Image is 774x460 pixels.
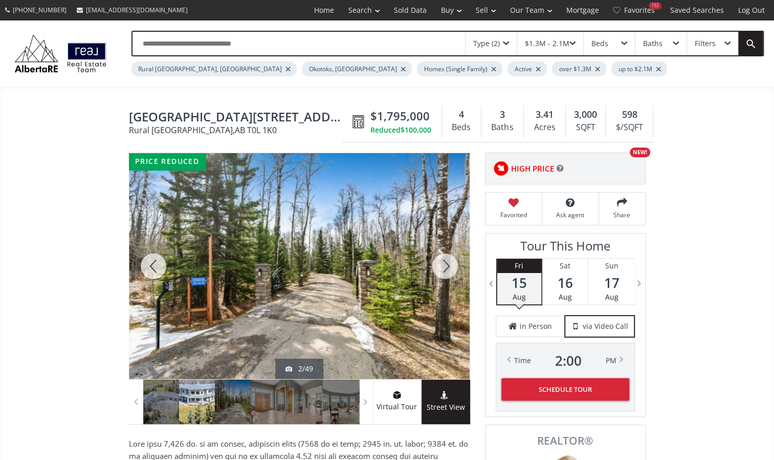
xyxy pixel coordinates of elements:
div: 4 [447,108,476,121]
span: Street View [422,402,470,413]
div: $/SQFT [611,120,648,135]
h3: Tour This Home [496,239,635,258]
div: Active [507,61,547,76]
div: Time PM [514,353,616,368]
div: Beds [591,40,608,47]
span: Rural [GEOGRAPHIC_DATA] , AB T0L 1K0 [129,126,347,134]
span: in Person [520,321,552,331]
span: Aug [559,292,572,302]
div: Okotoks, [GEOGRAPHIC_DATA] [302,61,412,76]
div: Sun [588,259,634,273]
span: HIGH PRICE [511,163,554,174]
a: [EMAIL_ADDRESS][DOMAIN_NAME] [72,1,193,19]
div: Type (2) [473,40,500,47]
div: Filters [695,40,716,47]
div: Baths [643,40,662,47]
div: NEW! [630,148,650,157]
span: $100,000 [401,125,431,135]
span: Ask agent [547,211,593,219]
div: 598 [611,108,648,121]
div: $1.3M - 2.1M [525,40,569,47]
img: virtual tour icon [392,391,402,399]
div: over $1.3M [552,61,606,76]
div: Rural [GEOGRAPHIC_DATA], [GEOGRAPHIC_DATA] [131,61,297,76]
div: price reduced [129,153,206,170]
span: [PHONE_NUMBER] [13,6,67,14]
img: rating icon [491,158,511,179]
span: Favorited [491,211,537,219]
div: Sat [542,259,588,273]
div: Beds [447,120,476,135]
span: [EMAIL_ADDRESS][DOMAIN_NAME] [86,6,188,14]
a: virtual tour iconVirtual Tour [373,380,422,424]
div: 3.41 [529,108,560,121]
span: Share [604,211,640,219]
img: Logo [10,32,111,74]
div: SQFT [571,120,600,135]
div: Acres [529,120,560,135]
span: $1,795,000 [370,108,430,124]
div: 192 [649,2,661,10]
div: Fri [497,259,541,273]
div: Reduced [370,125,431,135]
div: Homes (Single Family) [417,61,502,76]
div: 224035 318 Avenue West Rural Foothills County, AB T0L 1K0 - Photo 3 of 49 [129,153,470,379]
span: Aug [605,292,618,302]
span: 3,000 [574,108,597,121]
div: up to $2.1M [611,61,667,76]
div: Baths [486,120,518,135]
span: Virtual Tour [373,401,421,413]
button: Schedule Tour [501,378,629,401]
div: 3 [486,108,518,121]
span: Aug [513,292,526,302]
span: 15 [497,276,541,290]
span: 17 [588,276,634,290]
span: 2 : 00 [555,353,582,368]
div: 2/49 [285,364,313,374]
span: 16 [542,276,588,290]
span: via Video Call [583,321,628,331]
span: REALTOR® [497,435,634,446]
span: 224035 318 Avenue West [129,110,347,126]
